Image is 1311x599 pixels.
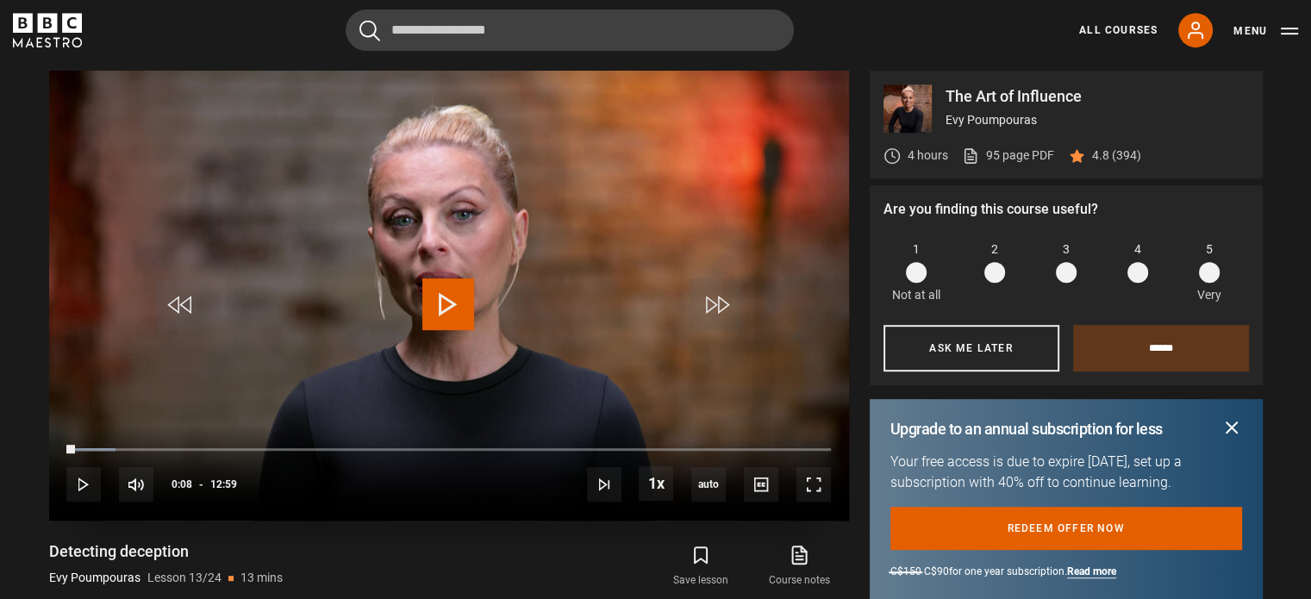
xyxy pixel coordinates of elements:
span: 5 [1206,240,1213,259]
span: 12:59 [210,469,237,500]
span: 4 [1134,240,1141,259]
button: Mute [119,467,153,502]
button: Save lesson [652,541,750,591]
svg: BBC Maestro [13,13,82,47]
span: - [199,478,203,490]
button: Playback Rate [639,466,673,501]
div: Progress Bar [66,448,830,452]
span: 0:08 [172,469,192,500]
span: 1 [913,240,920,259]
span: C$150 [890,565,921,577]
span: auto [691,467,726,502]
p: Not at all [892,286,940,304]
video-js: Video Player [49,71,849,521]
a: All Courses [1079,22,1158,38]
div: Current quality: 720p [691,467,726,502]
p: for one year subscription. [890,564,1242,579]
p: Your free access is due to expire [DATE], set up a subscription with 40% off to continue learning. [890,452,1242,493]
h2: Upgrade to an annual subscription for less [890,420,1163,438]
h1: Detecting deception [49,541,283,562]
button: Fullscreen [796,467,831,502]
span: 3 [1063,240,1070,259]
p: Are you finding this course useful? [883,199,1249,220]
button: Toggle navigation [1233,22,1298,40]
a: Course notes [750,541,848,591]
button: Submit the search query [359,20,380,41]
span: C$90 [924,565,949,577]
button: Captions [744,467,778,502]
p: 4 hours [908,147,948,165]
button: Ask me later [883,325,1059,371]
p: Evy Poumpouras [49,569,140,587]
span: 2 [991,240,998,259]
button: Next Lesson [587,467,621,502]
p: Evy Poumpouras [946,111,1249,129]
p: 4.8 (394) [1092,147,1141,165]
button: Play [66,467,101,502]
p: The Art of Influence [946,89,1249,104]
p: Very [1193,286,1227,304]
a: 95 page PDF [962,147,1054,165]
a: Read more [1067,565,1116,578]
a: Redeem offer now [890,507,1242,550]
input: Search [346,9,794,51]
p: Lesson 13/24 [147,569,222,587]
p: 13 mins [240,569,283,587]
